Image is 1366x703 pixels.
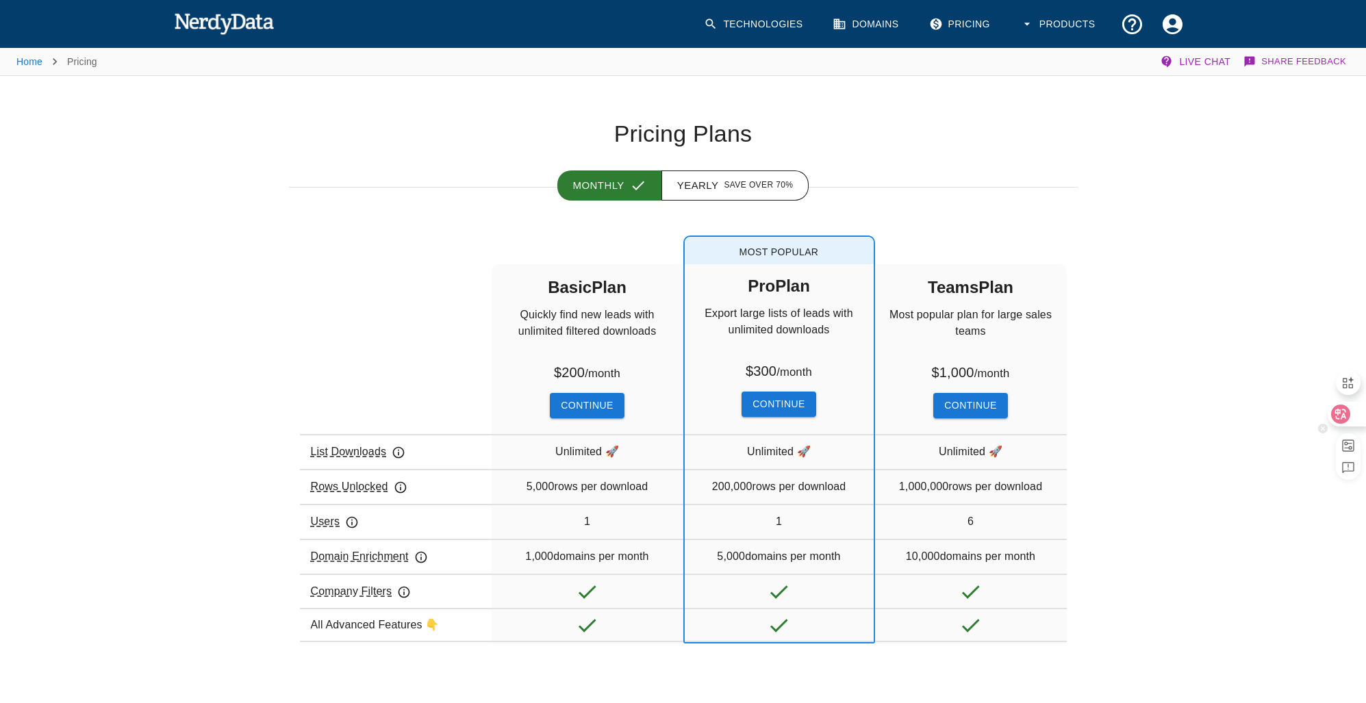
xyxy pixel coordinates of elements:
[492,434,683,468] div: Unlimited 🚀
[875,469,1067,503] div: 1,000,000 rows per download
[492,307,683,361] p: Quickly find new leads with unlimited filtered downloads
[824,4,909,44] a: Domains
[685,469,874,503] div: 200,000 rows per download
[696,4,813,44] a: Technologies
[928,266,1013,307] h5: Teams Plan
[554,361,620,382] h6: $ 200
[311,548,428,565] p: Domain Enrichment
[16,48,97,75] nav: breadcrumb
[685,539,874,573] div: 5,000 domains per month
[311,583,412,600] p: Company Filters
[685,305,874,360] p: Export large lists of leads with unlimited downloads
[492,469,683,503] div: 5,000 rows per download
[289,120,1078,149] h1: Pricing Plans
[932,361,1010,382] h6: $ 1,000
[1157,48,1236,75] button: Live Chat
[742,392,815,417] button: Continue
[585,367,620,380] small: / month
[685,434,874,468] div: Unlimited 🚀
[685,237,874,264] span: Most Popular
[748,264,810,305] h5: Pro Plan
[300,608,492,642] div: All Advanced Features 👇
[492,539,683,573] div: 1,000 domains per month
[550,393,624,418] button: Continue
[16,56,42,67] a: Home
[548,266,627,307] h5: Basic Plan
[311,444,406,460] p: List Downloads
[921,4,1001,44] a: Pricing
[492,504,683,538] div: 1
[174,10,275,37] img: NerdyData.com
[875,504,1067,538] div: 6
[974,367,1010,380] small: / month
[661,170,809,201] button: Yearly Save over 70%
[875,539,1067,573] div: 10,000 domains per month
[685,504,874,538] div: 1
[875,434,1067,468] div: Unlimited 🚀
[311,478,407,495] p: Rows Unlocked
[933,393,1007,418] button: Continue
[724,179,793,192] span: Save over 70%
[746,360,812,381] h6: $ 300
[1152,4,1193,44] button: Account Settings
[1112,4,1152,44] button: Support and Documentation
[1241,48,1350,75] button: Share Feedback
[557,170,662,201] button: Monthly
[1012,4,1106,44] button: Products
[776,366,812,379] small: / month
[875,307,1067,361] p: Most popular plan for large sales teams
[311,513,359,530] p: Users
[1298,606,1350,658] iframe: Drift Widget Chat Controller
[67,55,97,68] p: Pricing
